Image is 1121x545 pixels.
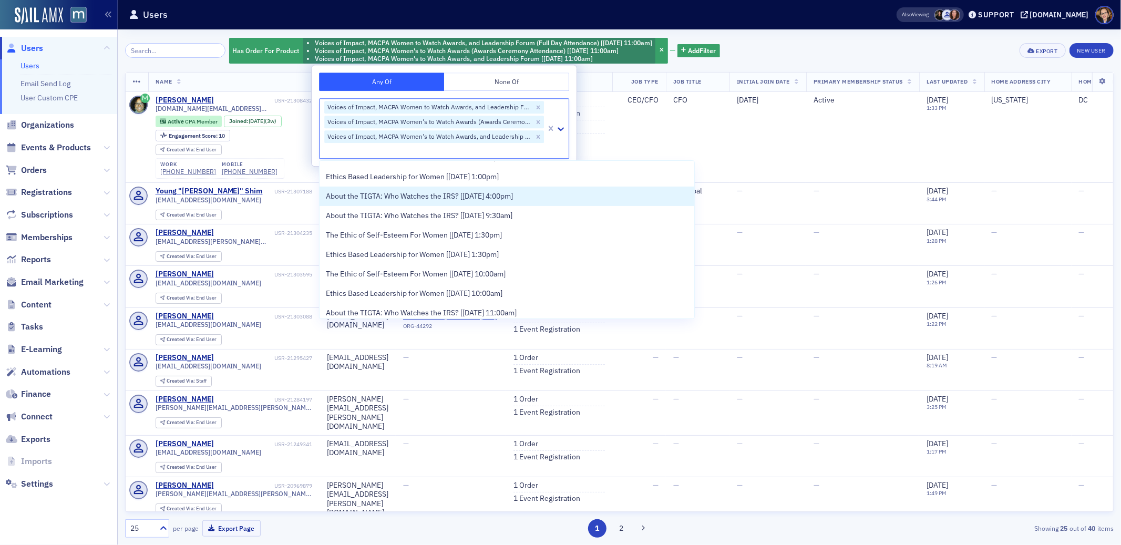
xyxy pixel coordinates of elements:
a: 1 Event Registration [513,408,580,417]
span: — [1079,353,1085,362]
div: Remove Voices of Impact, MACPA Women's to Watch Awards, and Leadership Forum [9/17/2025 11:00am] [532,130,544,143]
span: Job Title [673,78,702,85]
div: USR-21284197 [215,396,312,403]
span: About the TIGTA: Who Watches the IRS? [[DATE] 11:00am] [326,307,517,318]
span: Settings [21,478,53,490]
span: The Ethic of Self-Esteem For Women [[DATE] 1:30pm] [326,230,502,241]
span: — [1079,439,1085,448]
a: Users [6,43,43,54]
span: — [737,311,743,321]
span: — [1079,228,1085,237]
a: [PHONE_NUMBER] [160,168,216,176]
span: [DATE] [927,439,948,448]
span: Created Via : [167,336,196,343]
div: End User [167,147,217,153]
div: Created Via: Staff [156,376,212,387]
time: 3:44 PM [927,196,947,203]
span: — [737,394,743,404]
span: [DATE] [927,228,948,237]
span: Joined : [229,118,249,125]
span: [DATE] [927,353,948,362]
div: CEO/CFO [620,96,659,105]
span: [DATE] [927,269,948,279]
span: Last Updated [927,78,968,85]
a: [PERSON_NAME] [156,228,214,238]
span: [EMAIL_ADDRESS][DOMAIN_NAME] [156,279,262,287]
span: Name [156,78,172,85]
span: [EMAIL_ADDRESS][DOMAIN_NAME] [156,321,262,328]
div: [PERSON_NAME] [156,395,214,404]
div: Created Via: End User [156,251,222,262]
span: Ethics Based Leadership for Women [[DATE] 1:30pm] [326,249,499,260]
span: Automations [21,366,70,378]
div: USR-21304235 [215,230,312,236]
div: [PERSON_NAME][EMAIL_ADDRESS][PERSON_NAME][DOMAIN_NAME] [327,395,388,431]
a: Registrations [6,187,72,198]
div: USR-21308432 [215,97,312,104]
div: CFO [673,96,722,105]
span: Created Via : [167,146,196,153]
span: — [814,480,819,490]
span: — [992,353,997,362]
a: [PERSON_NAME] [156,270,214,279]
span: [DATE] [927,311,948,321]
div: Created Via: End User [156,503,222,515]
img: SailAMX [15,7,63,24]
div: [EMAIL_ADDRESS][DOMAIN_NAME] [327,439,388,458]
span: — [673,439,679,448]
span: [DATE] [249,117,265,125]
a: [PERSON_NAME] [156,481,214,490]
span: Created Via : [167,464,196,470]
a: Imports [6,456,52,467]
span: — [737,228,743,237]
span: — [737,269,743,279]
a: 1 Event Registration [513,453,580,462]
div: End User [167,254,217,260]
span: Created Via : [167,211,196,218]
div: [PHONE_NUMBER] [222,168,277,176]
time: 1:28 PM [927,237,947,244]
span: CPA Member [185,118,218,125]
li: Voices of Impact, MACPA Women's to Watch Awards, and Leadership Forum [[DATE] 11:00am] [315,55,652,63]
span: — [992,228,997,237]
div: [PERSON_NAME] [156,439,214,449]
span: — [992,439,997,448]
button: Export [1020,43,1065,58]
span: — [403,353,409,362]
span: [DATE] [927,394,948,404]
span: Created Via : [167,294,196,301]
span: — [1079,269,1085,279]
span: — [403,480,409,490]
span: [DATE] [927,480,948,490]
a: Content [6,299,52,311]
span: About the TIGTA: Who Watches the IRS? [[DATE] 9:30am] [326,210,512,221]
a: Organizations [6,119,74,131]
a: Users [20,61,39,70]
div: Created Via: End User [156,145,222,156]
div: [DOMAIN_NAME] [1030,10,1089,19]
div: Young "[PERSON_NAME]" Shim [156,187,263,196]
span: Created Via : [167,377,196,384]
span: [PERSON_NAME][EMAIL_ADDRESS][PERSON_NAME][DOMAIN_NAME] [156,490,313,498]
div: [PERSON_NAME] [156,353,214,363]
a: 1 Order [513,353,538,363]
span: Natalie Antonakas [949,9,960,20]
div: work [160,161,216,168]
div: USR-21303088 [215,313,312,320]
time: 3:25 PM [927,403,947,410]
div: End User [167,337,217,343]
label: per page [173,523,199,533]
div: Created Via: End User [156,210,222,221]
span: Organizations [21,119,74,131]
a: 1 Event Registration [513,494,580,503]
span: Has Order For Product [233,46,300,55]
a: New User [1069,43,1114,58]
a: E-Learning [6,344,62,355]
span: [DATE] [737,95,758,105]
div: Voices of Impact, MACPA Women to Watch Awards, and Leadership Forum (Full Day Attendance) [[DATE]... [324,101,532,114]
span: — [653,439,659,448]
span: — [653,394,659,404]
